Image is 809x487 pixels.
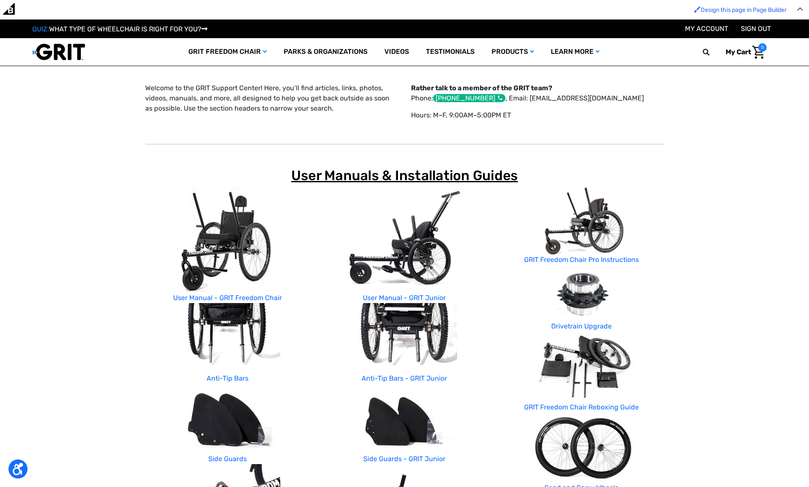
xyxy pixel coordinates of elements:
[433,94,505,102] div: [PHONE_NUMBER]
[417,38,483,66] a: Testimonials
[363,455,445,463] a: Side Guards - GRIT Junior
[411,83,664,103] p: Phone: , Email: [EMAIL_ADDRESS][DOMAIN_NAME]
[524,403,639,411] a: GRIT Freedom Chair Reboxing Guide
[207,374,248,382] a: Anti-Tip Bars
[275,38,376,66] a: Parks & Organizations
[208,455,247,463] a: Side Guards
[145,83,398,114] p: Welcome to the GRIT Support Center! Here, you’ll find articles, links, photos, videos, manuals, a...
[741,25,771,33] a: Sign out
[411,84,552,92] strong: Rather talk to a member of the GRIT team?
[551,322,612,330] a: Drivetrain Upgrade
[524,256,639,264] a: GRIT Freedom Chair Pro Instructions
[752,46,765,59] img: Cart
[363,294,446,302] a: User Manual - GRIT Junior
[376,38,417,66] a: Videos
[542,38,608,66] a: Learn More
[411,110,664,120] p: Hours: M–F, 9:00AM–5:00PM ET
[701,6,787,14] span: Design this page in Page Builder
[291,167,518,184] span: User Manuals & Installation Guides
[32,43,85,61] img: GRIT All-Terrain Wheelchair and Mobility Equipment
[707,43,719,61] input: Search
[483,38,542,66] a: Products
[180,38,275,66] a: GRIT Freedom Chair
[726,48,751,56] span: My Cart
[690,2,791,18] a: Enabled brush for page builder edit. Design this page in Page Builder
[694,6,701,13] img: Enabled brush for page builder edit.
[719,43,767,61] a: Cart with 0 items
[797,7,803,11] img: Close Admin Bar
[173,294,282,302] a: User Manual - GRIT Freedom Chair
[32,25,49,33] span: QUIZ:
[685,25,728,33] a: Account
[362,374,447,382] a: Anti-Tip Bars - GRIT Junior
[32,25,207,33] a: QUIZ:WHAT TYPE OF WHEELCHAIR IS RIGHT FOR YOU?
[758,43,767,52] span: 0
